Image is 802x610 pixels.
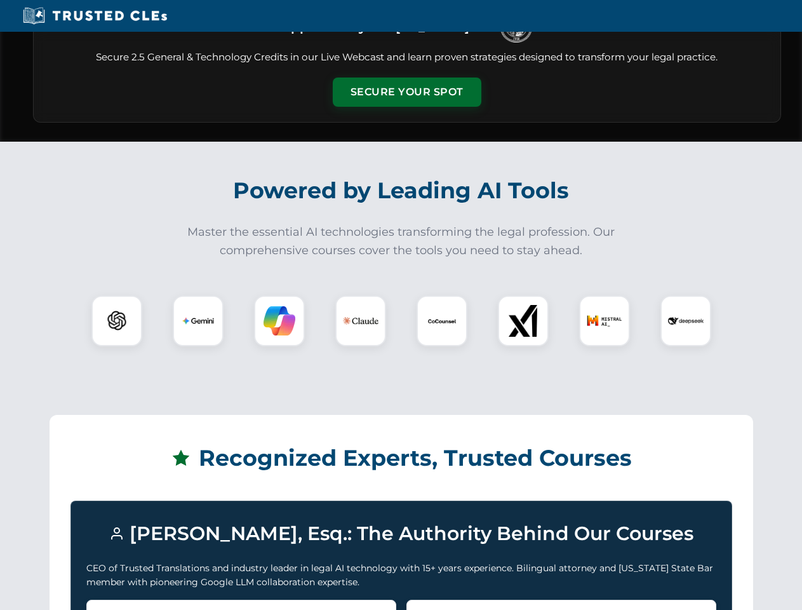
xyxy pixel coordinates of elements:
[173,295,224,346] div: Gemini
[264,305,295,337] img: Copilot Logo
[86,517,716,551] h3: [PERSON_NAME], Esq.: The Authority Behind Our Courses
[86,561,716,590] p: CEO of Trusted Translations and industry leader in legal AI technology with 15+ years experience....
[507,305,539,337] img: xAI Logo
[343,303,378,339] img: Claude Logo
[426,305,458,337] img: CoCounsel Logo
[587,303,622,339] img: Mistral AI Logo
[660,295,711,346] div: DeepSeek
[179,223,624,260] p: Master the essential AI technologies transforming the legal profession. Our comprehensive courses...
[70,436,732,480] h2: Recognized Experts, Trusted Courses
[417,295,467,346] div: CoCounsel
[91,295,142,346] div: ChatGPT
[579,295,630,346] div: Mistral AI
[254,295,305,346] div: Copilot
[668,303,704,339] img: DeepSeek Logo
[19,6,171,25] img: Trusted CLEs
[49,50,765,65] p: Secure 2.5 General & Technology Credits in our Live Webcast and learn proven strategies designed ...
[333,78,481,107] button: Secure Your Spot
[50,168,753,213] h2: Powered by Leading AI Tools
[182,305,214,337] img: Gemini Logo
[498,295,549,346] div: xAI
[335,295,386,346] div: Claude
[98,302,135,339] img: ChatGPT Logo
